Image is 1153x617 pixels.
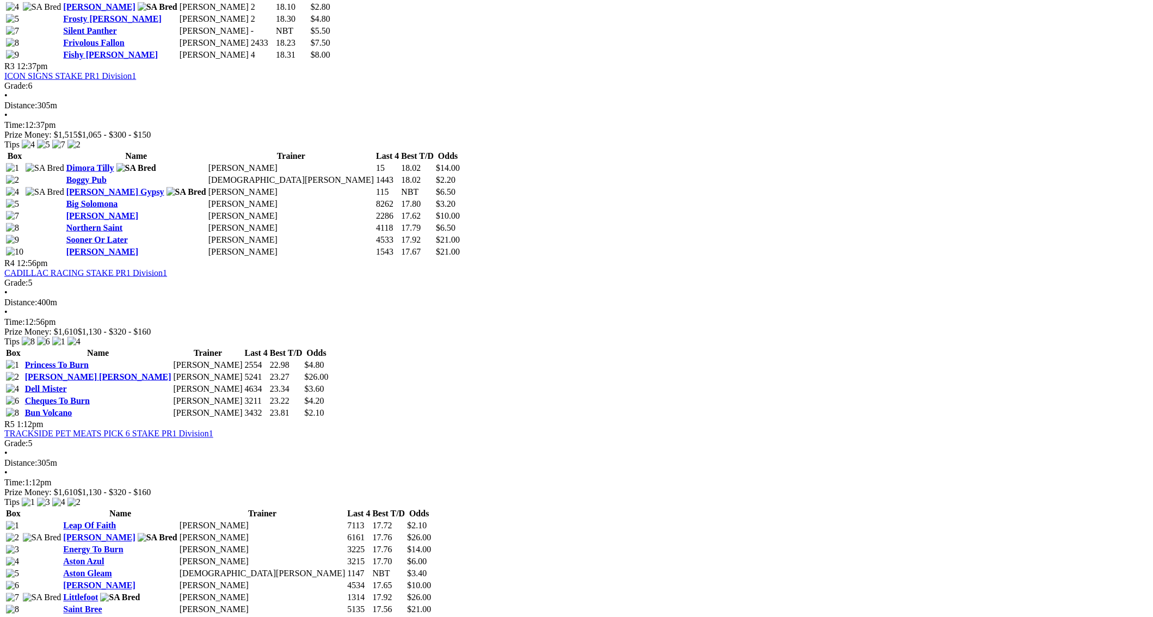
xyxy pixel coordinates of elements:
td: 18.30 [275,14,309,24]
span: $26.00 [407,593,431,602]
td: 6161 [347,533,371,544]
img: 5 [6,14,19,24]
td: [PERSON_NAME] [179,521,346,532]
td: 18.02 [400,175,434,186]
td: 17.67 [400,246,434,257]
img: 9 [6,235,19,245]
span: $6.50 [436,223,455,232]
td: 17.76 [372,533,406,544]
span: $21.00 [436,235,460,244]
span: • [4,91,8,100]
span: $7.50 [311,38,330,47]
span: Tips [4,498,20,507]
img: 7 [52,140,65,150]
a: Princess To Burn [25,360,89,369]
span: $14.00 [436,163,460,172]
span: $10.00 [436,211,460,220]
span: Grade: [4,439,28,448]
th: Odds [435,151,460,162]
img: 4 [22,140,35,150]
span: $26.00 [407,533,431,542]
td: [PERSON_NAME] [179,14,249,24]
span: • [4,110,8,120]
img: 6 [6,396,19,406]
span: $3.60 [305,384,324,393]
td: 18.31 [275,50,309,60]
span: $4.80 [305,360,324,369]
a: Aston Gleam [63,569,112,578]
td: 1147 [347,569,371,579]
img: 2 [6,372,19,382]
a: [PERSON_NAME] Gypsy [66,187,164,196]
img: 4 [6,2,19,12]
td: [PERSON_NAME] [208,223,375,233]
th: Best T/D [400,151,434,162]
td: NBT [372,569,406,579]
span: Tips [4,140,20,149]
a: Cheques To Burn [25,396,90,405]
img: 4 [6,384,19,394]
a: CADILLAC RACING STAKE PR1 Division1 [4,268,167,277]
a: [PERSON_NAME] [PERSON_NAME] [25,372,171,381]
img: SA Bred [116,163,156,173]
td: 4533 [375,235,399,245]
span: $21.00 [407,605,431,614]
span: Grade: [4,278,28,287]
span: Distance: [4,459,37,468]
td: [PERSON_NAME] [208,187,375,198]
span: $6.00 [407,557,427,566]
span: Time: [4,478,25,488]
td: NBT [275,26,309,36]
a: Sooner Or Later [66,235,128,244]
img: 2 [67,498,81,508]
td: 17.80 [400,199,434,209]
img: 5 [37,140,50,150]
a: Fishy [PERSON_NAME] [63,50,158,59]
td: [PERSON_NAME] [179,593,346,603]
img: 2 [6,175,19,185]
span: • [4,468,8,478]
td: 23.27 [269,372,303,382]
td: [PERSON_NAME] [173,384,243,394]
div: 305m [4,459,1149,468]
a: ICON SIGNS STAKE PR1 Division1 [4,71,136,81]
span: $3.40 [407,569,427,578]
a: TRACKSIDE PET MEATS PICK 6 STAKE PR1 Division1 [4,429,213,439]
td: 23.34 [269,384,303,394]
img: 1 [6,521,19,531]
div: Prize Money: $1,515 [4,130,1149,140]
img: 6 [6,581,19,591]
th: Name [66,151,207,162]
div: 6 [4,81,1149,91]
span: Box [6,348,21,357]
img: 3 [37,498,50,508]
td: 23.81 [269,408,303,418]
img: SA Bred [138,2,177,12]
td: 2433 [250,38,274,48]
th: Trainer [173,348,243,359]
span: $2.10 [407,521,427,530]
td: [PERSON_NAME] [179,50,249,60]
td: 18.23 [275,38,309,48]
td: [PERSON_NAME] [179,533,346,544]
span: $1,130 - $320 - $160 [78,327,151,336]
span: • [4,288,8,297]
img: SA Bred [167,187,206,197]
td: 4118 [375,223,399,233]
td: 15 [375,163,399,174]
td: [PERSON_NAME] [208,211,375,221]
img: 7 [6,26,19,36]
td: 17.65 [372,581,406,591]
span: R5 [4,419,15,429]
td: 8262 [375,199,399,209]
td: [PERSON_NAME] [208,199,375,209]
td: 17.62 [400,211,434,221]
img: 6 [37,337,50,347]
th: Best T/D [269,348,303,359]
th: Name [63,509,178,520]
img: SA Bred [26,163,64,173]
img: SA Bred [23,2,61,12]
span: R3 [4,61,15,71]
th: Name [24,348,172,359]
a: [PERSON_NAME] [63,533,135,542]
